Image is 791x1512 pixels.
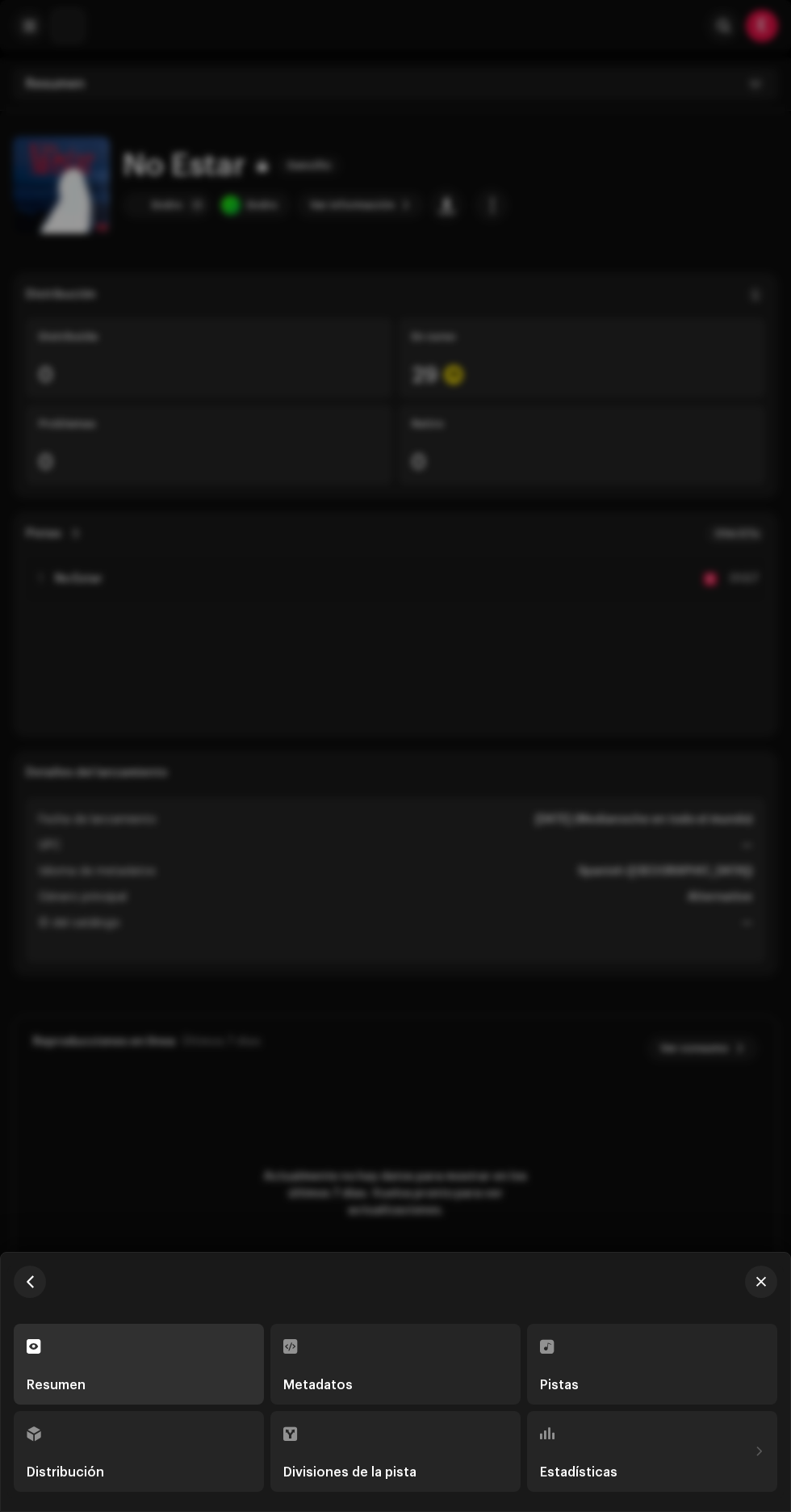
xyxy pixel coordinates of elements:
re-m-nav-item: Distribución [14,1411,264,1492]
div: Estadísticas [540,1466,617,1479]
div: Resumen [27,1379,86,1392]
re-m-nav-item: Metadatos [270,1324,521,1405]
re-m-nav-item: Resumen [14,1324,264,1405]
re-m-nav-item: Pistas [527,1324,777,1405]
div: Pistas [540,1379,579,1392]
div: Metadatos [283,1379,353,1392]
div: Distribución [27,1466,104,1479]
div: Divisiones de la pista [283,1466,416,1479]
re-m-nav-item: Divisiones de la pista [270,1411,521,1492]
re-m-nav-dropdown: Estadísticas [527,1411,777,1492]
